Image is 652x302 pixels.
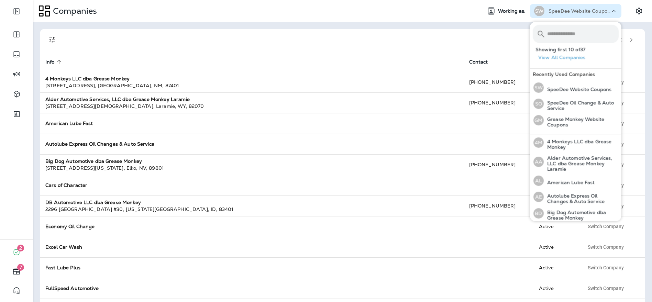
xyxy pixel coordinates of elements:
[530,96,621,112] button: SOSpeeDee Oil Change & Auto Service
[533,192,544,202] div: AE
[45,96,190,102] strong: Alder Automotive Services, LLC dba Grease Monkey Laramie
[464,92,533,113] td: [PHONE_NUMBER]
[45,120,93,126] strong: American Lube Fast
[544,116,619,127] p: Grease Monkey Website Coupons
[530,151,621,173] button: AAAlder Automotive Services, LLC dba Grease Monkey Laramie
[45,244,82,250] strong: Excel Car Wash
[533,157,544,167] div: AA
[534,6,544,16] div: SW
[45,223,95,230] strong: Economy Oil Change
[633,5,645,17] button: Settings
[584,262,628,273] button: Switch Company
[469,59,488,65] span: Contact
[544,155,619,172] p: Alder Automotive Services, LLC dba Grease Monkey Laramie
[45,165,458,171] div: [STREET_ADDRESS][US_STATE] , Elko , NV , 89801
[530,134,621,151] button: 4M4 Monkeys LLC dba Grease Monkey
[7,265,26,278] button: 7
[45,82,458,89] div: [STREET_ADDRESS] , [GEOGRAPHIC_DATA] , NM , 87401
[45,158,142,164] strong: Big Dog Automotive dba Grease Monkey
[17,245,24,251] span: 2
[45,199,141,205] strong: DB Automotive LLC dba Grease Monkey
[533,237,578,257] td: Active
[544,180,595,185] p: American Lube Fast
[464,154,533,175] td: [PHONE_NUMBER]
[588,245,624,249] span: Switch Company
[45,182,87,188] strong: Cars of Character
[530,189,621,205] button: AEAutolube Express Oil Changes & Auto Service
[530,205,621,222] button: BDBig Dog Automotive dba Grease Monkey
[549,8,610,14] p: SpeeDee Website Coupons
[45,265,80,271] strong: Fast Lube Plus
[464,195,533,216] td: [PHONE_NUMBER]
[45,59,55,65] span: Info
[588,224,624,229] span: Switch Company
[533,99,544,109] div: SO
[533,82,544,93] div: SW
[530,173,621,189] button: ALAmerican Lube Fast
[533,257,578,278] td: Active
[45,76,130,82] strong: 4 Monkeys LLC dba Grease Monkey
[533,208,544,219] div: BD
[464,72,533,92] td: [PHONE_NUMBER]
[544,100,619,111] p: SpeeDee Oil Change & Auto Service
[533,216,578,237] td: Active
[45,285,99,291] strong: FullSpeed Automotive
[45,33,59,47] button: Filters
[584,221,628,232] button: Switch Company
[7,4,26,18] button: Expand Sidebar
[533,137,544,148] div: 4M
[530,112,621,128] button: GMGrease Monkey Website Coupons
[533,278,578,299] td: Active
[544,193,619,204] p: Autolube Express Oil Changes & Auto Service
[584,283,628,293] button: Switch Company
[45,206,458,213] div: 2296 [GEOGRAPHIC_DATA] #30 , [US_STATE][GEOGRAPHIC_DATA] , ID , 83401
[588,265,624,270] span: Switch Company
[50,6,97,16] p: Companies
[533,176,544,186] div: AL
[533,115,544,125] div: GM
[469,59,497,65] span: Contact
[588,286,624,291] span: Switch Company
[45,59,64,65] span: Info
[535,47,621,52] p: Showing first 10 of 37
[584,242,628,252] button: Switch Company
[535,52,621,63] button: View All Companies
[544,87,611,92] p: SpeeDee Website Coupons
[544,210,619,221] p: Big Dog Automotive dba Grease Monkey
[45,103,458,110] div: [STREET_ADDRESS][DEMOGRAPHIC_DATA] , Laramie , WY , 82070
[7,245,26,259] button: 2
[544,139,619,150] p: 4 Monkeys LLC dba Grease Monkey
[530,69,621,80] div: Recently Used Companies
[498,8,527,14] span: Working as:
[17,264,24,271] span: 7
[530,80,621,96] button: SWSpeeDee Website Coupons
[45,141,154,147] strong: Autolube Express Oil Changes & Auto Service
